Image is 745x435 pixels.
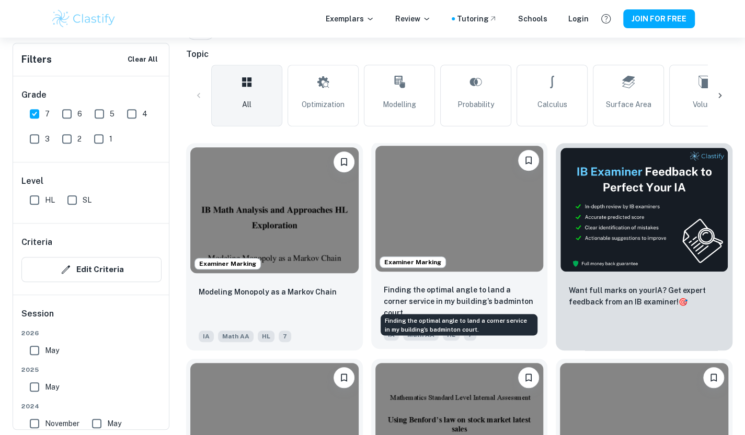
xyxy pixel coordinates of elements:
[45,133,50,145] span: 3
[518,13,547,25] a: Schools
[45,194,55,206] span: HL
[381,314,537,335] div: Finding the optimal angle to land a corner service in my building’s badminton court.
[380,257,445,267] span: Examiner Marking
[560,147,728,272] img: Thumbnail
[537,99,567,110] span: Calculus
[518,150,539,171] button: Please log in to bookmark exemplars
[242,99,251,110] span: All
[142,108,147,120] span: 4
[383,99,416,110] span: Modelling
[395,13,431,25] p: Review
[199,286,337,298] p: Modeling Monopoly as a Markov Chain
[334,151,354,172] button: Please log in to bookmark exemplars
[77,108,82,120] span: 6
[21,52,52,67] h6: Filters
[326,13,374,25] p: Exemplars
[77,133,82,145] span: 2
[623,9,695,28] button: JOIN FOR FREE
[110,108,114,120] span: 5
[568,285,720,308] p: Want full marks on your IA ? Get expert feedback from an IB examiner!
[107,418,121,429] span: May
[703,367,724,388] button: Please log in to bookmark exemplars
[45,345,59,356] span: May
[51,8,117,29] img: Clastify logo
[457,13,497,25] a: Tutoring
[568,13,589,25] a: Login
[21,89,162,101] h6: Grade
[125,52,161,67] button: Clear All
[518,367,539,388] button: Please log in to bookmark exemplars
[258,331,274,342] span: HL
[186,48,732,61] h6: Topic
[21,308,162,328] h6: Session
[606,99,651,110] span: Surface Area
[21,175,162,187] h6: Level
[45,108,50,120] span: 7
[83,194,91,206] span: SL
[45,381,59,393] span: May
[21,328,162,338] span: 2026
[384,284,535,319] p: Finding the optimal angle to land a corner service in my building’s badminton court.
[693,99,717,110] span: Volume
[186,143,363,350] a: Examiner MarkingPlease log in to bookmark exemplarsModeling Monopoly as a Markov ChainIAMath AAHL7
[302,99,345,110] span: Optimization
[190,147,359,273] img: Math AA IA example thumbnail: Modeling Monopoly as a Markov Chain
[457,99,494,110] span: Probability
[375,146,544,272] img: Math AA IA example thumbnail: Finding the optimal angle to land a corn
[556,143,732,350] a: ThumbnailWant full marks on yourIA? Get expert feedback from an IB examiner!
[45,418,79,429] span: November
[218,331,254,342] span: Math AA
[21,236,52,249] h6: Criteria
[334,367,354,388] button: Please log in to bookmark exemplars
[279,331,291,342] span: 7
[597,10,615,28] button: Help and Feedback
[678,298,687,306] span: 🎯
[21,402,162,411] span: 2024
[199,331,214,342] span: IA
[195,259,260,268] span: Examiner Marking
[21,365,162,374] span: 2025
[371,143,548,350] a: Examiner MarkingPlease log in to bookmark exemplarsFinding the optimal angle to land a corner ser...
[109,133,112,145] span: 1
[21,257,162,282] button: Edit Criteria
